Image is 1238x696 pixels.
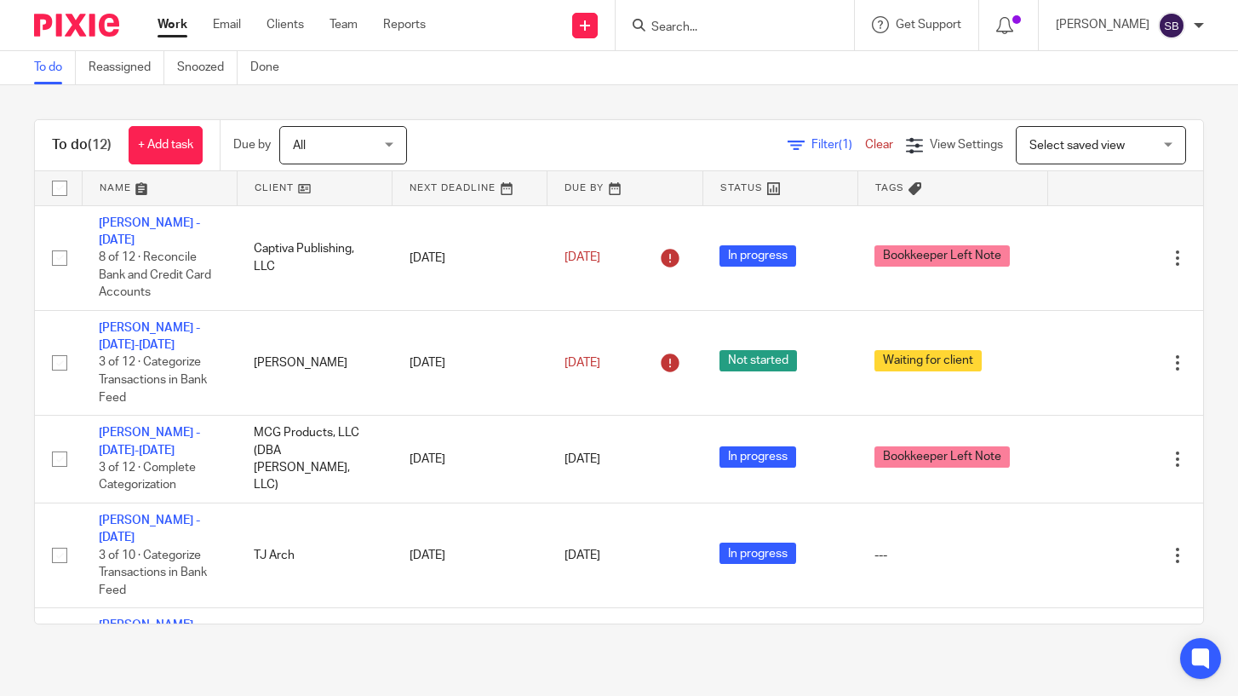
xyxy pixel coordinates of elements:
a: [PERSON_NAME] - [DATE] [99,619,200,648]
img: svg%3E [1158,12,1185,39]
span: (1) [839,139,852,151]
span: [DATE] [565,549,600,561]
span: 3 of 10 · Categorize Transactions in Bank Feed [99,549,207,596]
span: All [293,140,306,152]
a: + Add task [129,126,203,164]
span: Bookkeeper Left Note [874,245,1010,267]
span: [DATE] [565,453,600,465]
span: Not started [719,350,797,371]
td: [DATE] [393,310,547,415]
a: To do [34,51,76,84]
span: Waiting for client [874,350,982,371]
span: (12) [88,138,112,152]
td: Captiva Publishing, LLC [237,205,392,310]
a: Snoozed [177,51,238,84]
div: --- [874,547,1030,564]
a: Team [330,16,358,33]
span: Select saved view [1029,140,1125,152]
td: [DATE] [393,608,547,696]
td: [DATE] [393,416,547,503]
span: Get Support [896,19,961,31]
td: TJ Arch [237,503,392,608]
span: Tags [875,183,904,193]
span: 8 of 12 · Reconcile Bank and Credit Card Accounts [99,251,211,298]
span: 3 of 12 · Categorize Transactions in Bank Feed [99,357,207,404]
a: Clients [267,16,304,33]
td: MCG Products, LLC (DBA [PERSON_NAME], LLC) [237,416,392,503]
span: In progress [719,446,796,468]
a: [PERSON_NAME] - [DATE]-[DATE] [99,322,200,351]
a: Email [213,16,241,33]
a: Work [158,16,187,33]
span: [DATE] [565,251,600,263]
td: [DATE] [393,503,547,608]
input: Search [650,20,803,36]
h1: To do [52,136,112,154]
span: Filter [811,139,865,151]
a: Done [250,51,292,84]
a: Reassigned [89,51,164,84]
span: [DATE] [565,357,600,369]
p: [PERSON_NAME] [1056,16,1149,33]
td: [PERSON_NAME]'s Studio & Design Co. [237,608,392,696]
span: Bookkeeper Left Note [874,446,1010,468]
p: Due by [233,136,271,153]
td: [DATE] [393,205,547,310]
a: [PERSON_NAME] - [DATE] [99,217,200,246]
a: Clear [865,139,893,151]
span: In progress [719,245,796,267]
span: View Settings [930,139,1003,151]
a: [PERSON_NAME] - [DATE]-[DATE] [99,427,200,456]
a: [PERSON_NAME] - [DATE] [99,515,200,544]
a: Reports [383,16,426,33]
td: [PERSON_NAME] [237,310,392,415]
span: In progress [719,543,796,564]
span: 3 of 12 · Complete Categorization [99,462,196,492]
img: Pixie [34,14,119,37]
